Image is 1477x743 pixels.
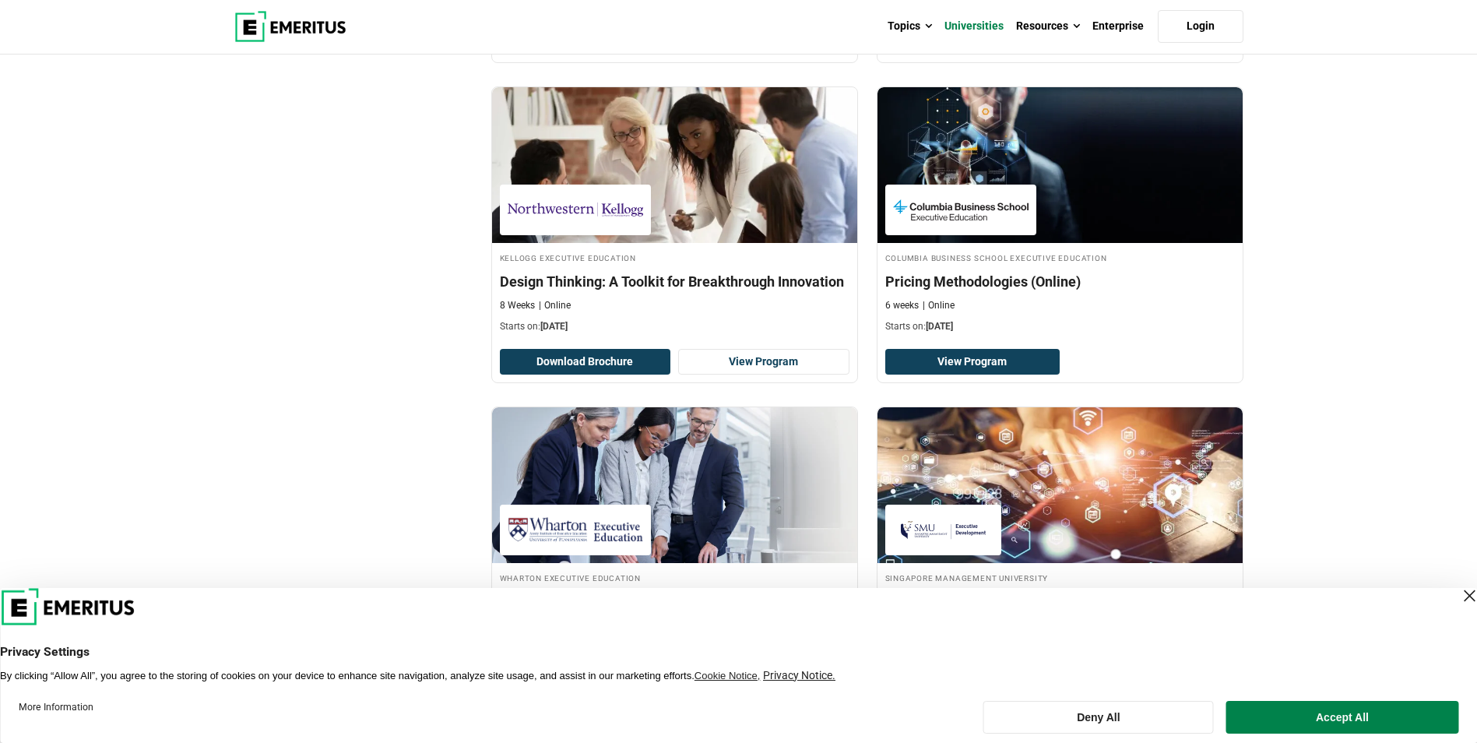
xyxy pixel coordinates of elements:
h4: Wharton Executive Education [500,571,849,584]
p: Starts on: [885,320,1235,333]
a: View Program [885,349,1060,375]
span: [DATE] [540,321,568,332]
img: Design Thinking: A Toolkit for Breakthrough Innovation | Online Product Design and Innovation Course [492,87,857,243]
a: Login [1158,10,1243,43]
img: Pricing Methodologies (Online) | Online Sales and Marketing Course [877,87,1243,243]
p: Online [923,299,955,312]
img: Professional Certificate in Digital Transformation Programme | Online Digital Transformation Course [877,407,1243,563]
img: Driving Strategic Innovation: Leading Complex Initiatives for Impact | Online Digital Transformat... [492,407,857,563]
a: Digital Transformation Course by Wharton Executive Education - December 11, 2025 Wharton Executiv... [492,407,857,681]
p: Starts on: [500,320,849,333]
img: Wharton Executive Education [508,512,643,548]
h4: Columbia Business School Executive Education [885,251,1235,264]
button: Download Brochure [500,349,671,375]
a: View Program [678,349,849,375]
p: 8 Weeks [500,299,535,312]
a: Sales and Marketing Course by Columbia Business School Executive Education - March 12, 2026 Colum... [877,87,1243,341]
h4: Kellogg Executive Education [500,251,849,264]
p: 6 weeks [885,299,919,312]
a: Product Design and Innovation Course by Kellogg Executive Education - November 13, 2025 Kellogg E... [492,87,857,341]
p: Online [539,299,571,312]
h4: Pricing Methodologies (Online) [885,272,1235,291]
a: Digital Transformation Course by Singapore Management University - Singapore Management Universit... [877,407,1243,660]
h4: Singapore Management University [885,571,1235,584]
img: Kellogg Executive Education [508,192,643,227]
h4: Design Thinking: A Toolkit for Breakthrough Innovation [500,272,849,291]
img: Singapore Management University [893,512,994,548]
span: [DATE] [926,321,953,332]
img: Columbia Business School Executive Education [893,192,1029,227]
